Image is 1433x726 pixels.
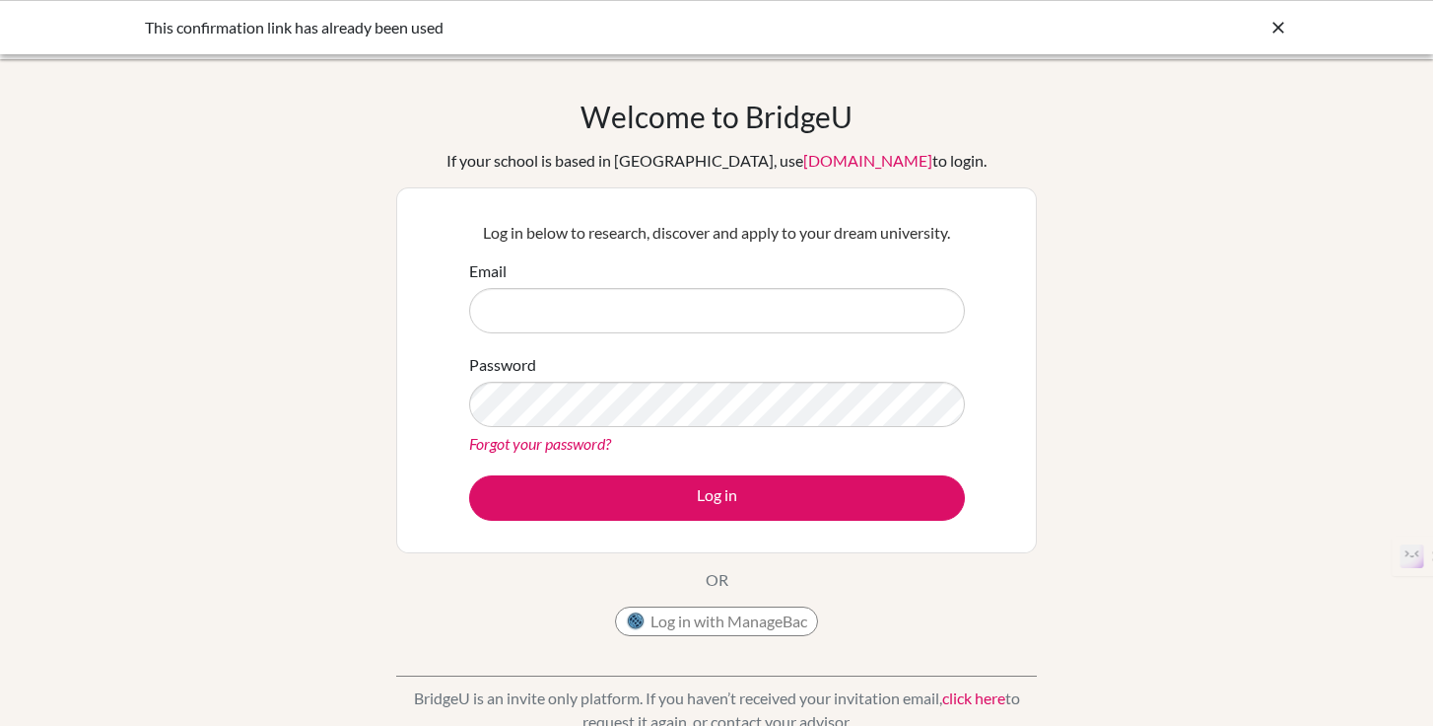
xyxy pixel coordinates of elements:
p: OR [706,568,728,592]
a: click here [942,689,1005,707]
label: Password [469,353,536,377]
a: [DOMAIN_NAME] [803,151,932,170]
button: Log in [469,475,965,521]
a: Forgot your password? [469,434,611,453]
div: This confirmation link has already been used [145,16,992,39]
p: Log in below to research, discover and apply to your dream university. [469,221,965,245]
button: Log in with ManageBac [615,607,818,636]
div: If your school is based in [GEOGRAPHIC_DATA], use to login. [446,149,987,173]
h1: Welcome to BridgeU [580,99,853,134]
label: Email [469,259,507,283]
